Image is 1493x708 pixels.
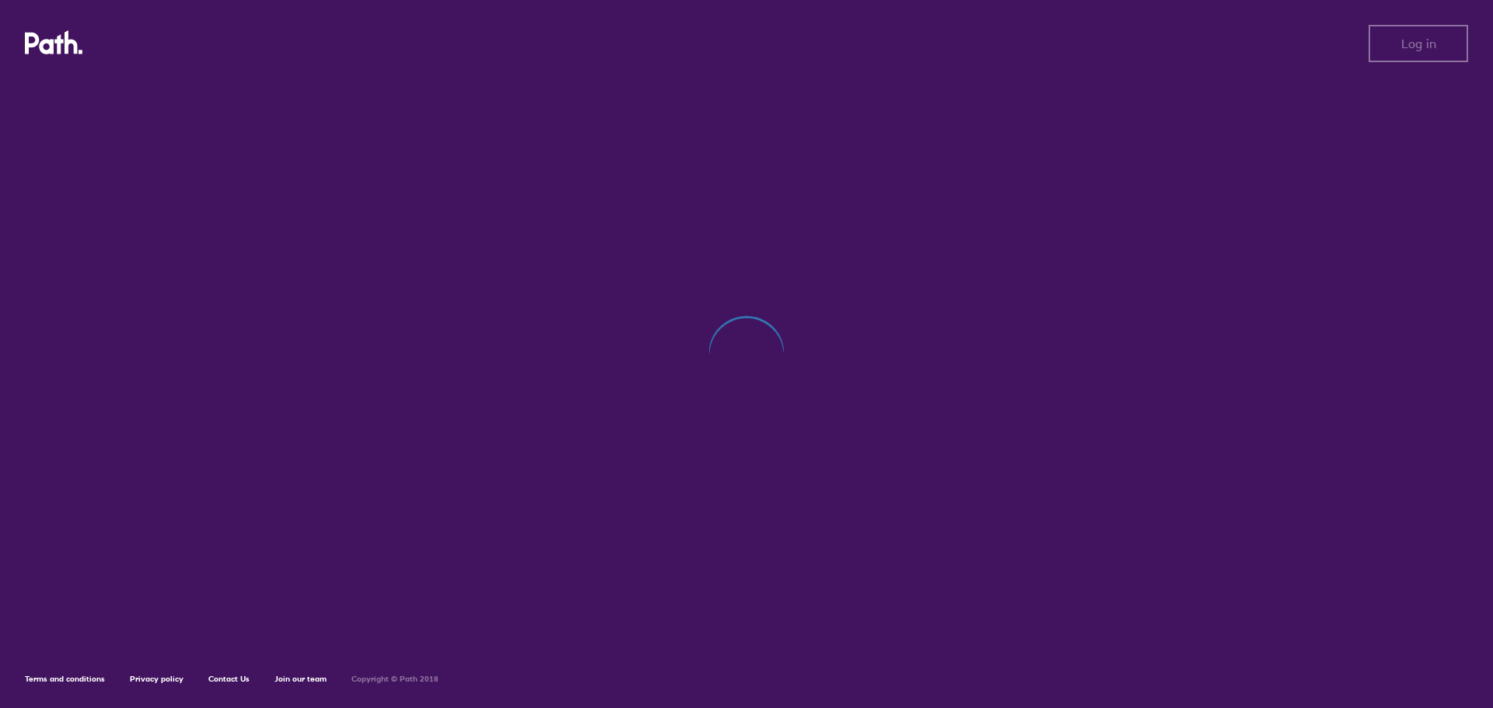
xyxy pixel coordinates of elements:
[1401,37,1436,51] span: Log in
[130,674,184,684] a: Privacy policy
[274,674,327,684] a: Join our team
[208,674,250,684] a: Contact Us
[351,675,439,684] h6: Copyright © Path 2018
[1369,25,1468,62] button: Log in
[25,674,105,684] a: Terms and conditions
